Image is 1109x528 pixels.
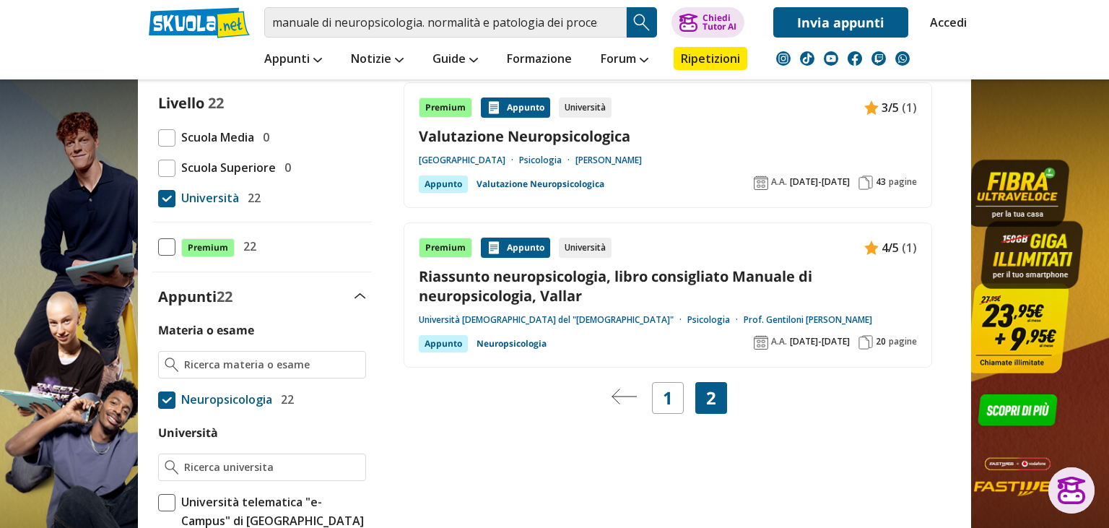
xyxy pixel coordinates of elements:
[275,390,294,409] span: 22
[487,100,501,115] img: Appunti contenuto
[575,155,642,166] a: [PERSON_NAME]
[848,51,862,66] img: facebook
[419,335,468,352] div: Appunto
[864,241,879,255] img: Appunti contenuto
[800,51,814,66] img: tiktok
[895,51,910,66] img: WhatsApp
[175,158,276,177] span: Scuola Superiore
[771,176,787,188] span: A.A.
[503,47,575,73] a: Formazione
[519,155,575,166] a: Psicologia
[631,12,653,33] img: Cerca appunti, riassunti o versioni
[559,98,612,118] div: Università
[790,176,850,188] span: [DATE]-[DATE]
[419,267,917,306] a: Riassunto neuropsicologia, libro consigliato Manuale di neuropsicologia, Vallar
[663,388,673,408] a: 1
[181,238,235,257] span: Premium
[158,93,204,113] label: Livello
[261,47,326,73] a: Appunti
[790,336,850,347] span: [DATE]-[DATE]
[876,176,886,188] span: 43
[771,336,787,347] span: A.A.
[419,238,472,258] div: Premium
[930,7,960,38] a: Accedi
[559,238,612,258] div: Università
[175,189,239,207] span: Università
[175,390,272,409] span: Neuropsicologia
[487,241,501,255] img: Appunti contenuto
[158,287,232,306] label: Appunti
[404,382,932,414] nav: Navigazione pagine
[773,7,908,38] a: Invia appunti
[864,100,879,115] img: Appunti contenuto
[477,176,604,193] a: Valutazione Neuropsicologica
[597,47,652,73] a: Forum
[175,128,254,147] span: Scuola Media
[754,176,768,190] img: Anno accademico
[158,425,218,441] label: Università
[419,126,917,146] a: Valutazione Neuropsicologica
[674,47,747,70] a: Ripetizioni
[776,51,791,66] img: instagram
[882,238,899,257] span: 4/5
[238,237,256,256] span: 22
[165,460,178,475] img: Ricerca universita
[481,98,550,118] div: Appunto
[419,176,468,193] div: Appunto
[671,7,744,38] button: ChiediTutor AI
[184,460,360,475] input: Ricerca universita
[612,388,638,408] a: Pagina precedente
[824,51,838,66] img: youtube
[158,322,254,338] label: Materia o esame
[876,336,886,347] span: 20
[355,293,366,299] img: Apri e chiudi sezione
[217,287,232,306] span: 22
[871,51,886,66] img: twitch
[902,98,917,117] span: (1)
[419,98,472,118] div: Premium
[703,14,736,31] div: Chiedi Tutor AI
[754,335,768,350] img: Anno accademico
[612,389,638,404] img: Pagina precedente
[429,47,482,73] a: Guide
[889,336,917,347] span: pagine
[257,128,269,147] span: 0
[242,189,261,207] span: 22
[706,388,716,408] span: 2
[627,7,657,38] button: Search Button
[419,155,519,166] a: [GEOGRAPHIC_DATA]
[264,7,627,38] input: Cerca appunti, riassunti o versioni
[858,176,873,190] img: Pagine
[419,314,687,326] a: Università [DEMOGRAPHIC_DATA] del "[DEMOGRAPHIC_DATA]"
[165,358,178,372] img: Ricerca materia o esame
[882,98,899,117] span: 3/5
[481,238,550,258] div: Appunto
[687,314,744,326] a: Psicologia
[889,176,917,188] span: pagine
[184,358,360,372] input: Ricerca materia o esame
[858,335,873,350] img: Pagine
[902,238,917,257] span: (1)
[477,335,547,352] a: Neuropsicologia
[208,93,224,113] span: 22
[279,158,291,177] span: 0
[744,314,872,326] a: Prof. Gentiloni [PERSON_NAME]
[347,47,407,73] a: Notizie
